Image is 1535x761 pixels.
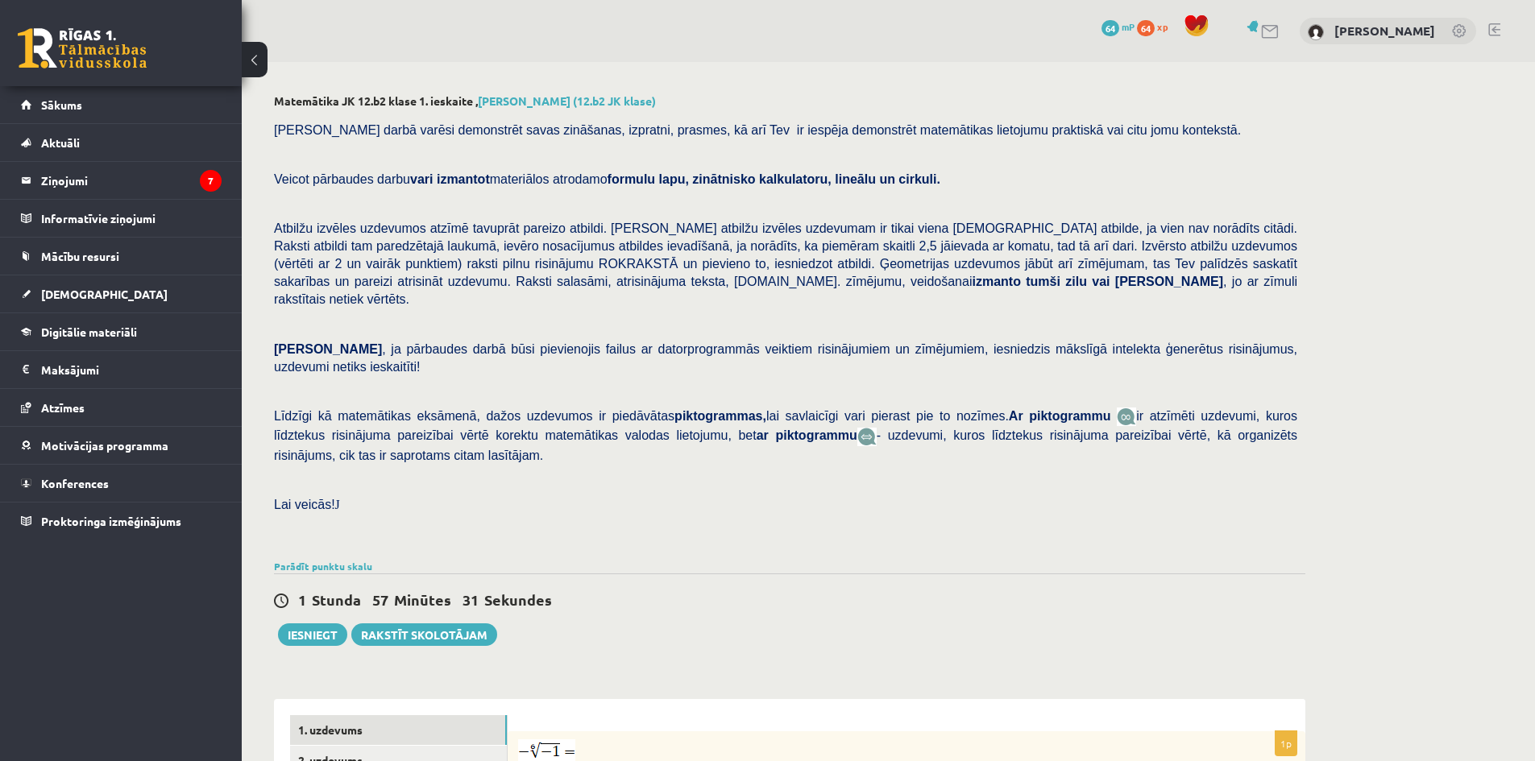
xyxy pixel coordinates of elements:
[21,162,222,199] a: Ziņojumi7
[674,409,766,423] b: piktogrammas,
[608,172,940,186] b: formulu lapu, zinātnisko kalkulatoru, lineālu un cirkuli.
[274,409,1117,423] span: Līdzīgi kā matemātikas eksāmenā, dažos uzdevumos ir piedāvātas lai savlaicīgi vari pierast pie to...
[290,715,507,745] a: 1. uzdevums
[41,476,109,490] span: Konferences
[972,275,1020,288] b: izmanto
[478,93,656,108] a: [PERSON_NAME] (12.b2 JK klase)
[274,221,1297,306] span: Atbilžu izvēles uzdevumos atzīmē tavuprāt pareizo atbildi. [PERSON_NAME] atbilžu izvēles uzdevuma...
[463,590,479,609] span: 31
[41,135,80,150] span: Aktuāli
[394,590,451,609] span: Minūtes
[21,86,222,123] a: Sākums
[41,325,137,339] span: Digitālie materiāli
[41,514,181,528] span: Proktoringa izmēģinājums
[21,427,222,464] a: Motivācijas programma
[312,590,361,609] span: Stunda
[21,124,222,161] a: Aktuāli
[1137,20,1155,36] span: 64
[21,503,222,540] a: Proktoringa izmēģinājums
[41,200,222,237] legend: Informatīvie ziņojumi
[274,498,335,511] span: Lai veicās!
[21,275,222,312] a: [DEMOGRAPHIC_DATA]
[41,249,119,263] span: Mācību resursi
[335,498,340,511] span: J
[21,351,222,388] a: Maksājumi
[21,200,222,237] a: Informatīvie ziņojumi
[1101,20,1119,36] span: 64
[298,590,306,609] span: 1
[21,389,222,426] a: Atzīmes
[1026,275,1223,288] b: tumši zilu vai [PERSON_NAME]
[274,342,382,356] span: [PERSON_NAME]
[410,172,490,186] b: vari izmantot
[274,94,1305,108] h2: Matemātika JK 12.b2 klase 1. ieskaite ,
[21,465,222,502] a: Konferences
[21,238,222,275] a: Mācību resursi
[1157,20,1168,33] span: xp
[1308,24,1324,40] img: Edgars Kleinbergs
[857,428,877,446] img: wKvN42sLe3LLwAAAABJRU5ErkJggg==
[41,400,85,415] span: Atzīmes
[41,97,82,112] span: Sākums
[41,287,168,301] span: [DEMOGRAPHIC_DATA]
[1009,409,1111,423] b: Ar piktogrammu
[484,590,552,609] span: Sekundes
[41,351,222,388] legend: Maksājumi
[1334,23,1435,39] a: [PERSON_NAME]
[41,162,222,199] legend: Ziņojumi
[1101,20,1135,33] a: 64 mP
[372,590,388,609] span: 57
[18,28,147,68] a: Rīgas 1. Tālmācības vidusskola
[757,428,857,442] b: ar piktogrammu
[278,623,347,646] button: Iesniegt
[274,172,940,186] span: Veicot pārbaudes darbu materiālos atrodamo
[41,438,168,453] span: Motivācijas programma
[1275,730,1297,756] p: 1p
[274,428,1297,461] span: - uzdevumi, kuros līdztekus risinājuma pareizībai vērtē, kā organizēts risinājums, cik tas ir sap...
[274,123,1241,137] span: [PERSON_NAME] darbā varēsi demonstrēt savas zināšanas, izpratni, prasmes, kā arī Tev ir iespēja d...
[1122,20,1135,33] span: mP
[274,560,372,573] a: Parādīt punktu skalu
[21,313,222,350] a: Digitālie materiāli
[1137,20,1176,33] a: 64 xp
[1117,407,1136,426] img: JfuEzvunn4EvwAAAAASUVORK5CYII=
[351,623,497,646] a: Rakstīt skolotājam
[200,170,222,192] i: 7
[274,342,1297,374] span: , ja pārbaudes darbā būsi pievienojis failus ar datorprogrammās veiktiem risinājumiem un zīmējumi...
